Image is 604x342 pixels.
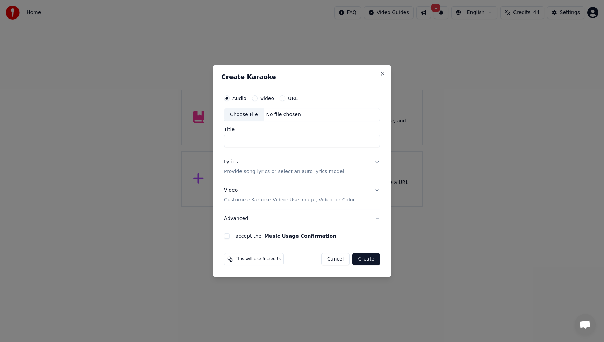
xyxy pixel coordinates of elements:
label: Video [260,96,274,101]
label: URL [288,96,298,101]
button: VideoCustomize Karaoke Video: Use Image, Video, or Color [224,181,380,209]
span: This will use 5 credits [236,256,281,262]
button: Create [352,253,380,265]
div: No file chosen [264,111,304,118]
label: Audio [232,96,246,101]
button: I accept the [264,234,336,238]
label: Title [224,127,380,132]
div: Choose File [224,108,264,121]
button: LyricsProvide song lyrics or select an auto lyrics model [224,153,380,181]
div: Lyrics [224,158,238,165]
div: Video [224,187,355,204]
p: Provide song lyrics or select an auto lyrics model [224,168,344,175]
button: Cancel [321,253,350,265]
label: I accept the [232,234,336,238]
p: Customize Karaoke Video: Use Image, Video, or Color [224,197,355,204]
button: Advanced [224,209,380,228]
h2: Create Karaoke [221,74,383,80]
